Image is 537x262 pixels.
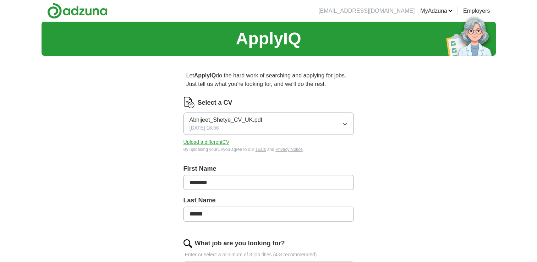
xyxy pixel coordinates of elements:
img: search.png [183,239,192,248]
label: First Name [183,164,354,174]
p: Enter or select a minimum of 3 job titles (4-8 recommended) [183,251,354,258]
img: CV Icon [183,97,195,108]
h1: ApplyIQ [236,26,301,51]
a: MyAdzuna [420,7,453,15]
span: Abhijeet_Shetye_CV_UK.pdf [190,116,262,124]
label: What job are you looking for? [195,239,285,248]
li: [EMAIL_ADDRESS][DOMAIN_NAME] [318,7,415,15]
strong: ApplyIQ [194,72,216,78]
a: T&Cs [255,147,266,152]
button: Upload a differentCV [183,138,230,146]
a: Employers [463,7,490,15]
div: By uploading your CV you agree to our and . [183,146,354,153]
button: Abhijeet_Shetye_CV_UK.pdf[DATE] 18:56 [183,113,354,135]
img: Adzuna logo [47,3,108,19]
label: Select a CV [198,98,232,108]
label: Last Name [183,196,354,205]
p: Let do the hard work of searching and applying for jobs. Just tell us what you're looking for, an... [183,69,354,91]
a: Privacy Notice [275,147,303,152]
span: [DATE] 18:56 [190,124,219,132]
